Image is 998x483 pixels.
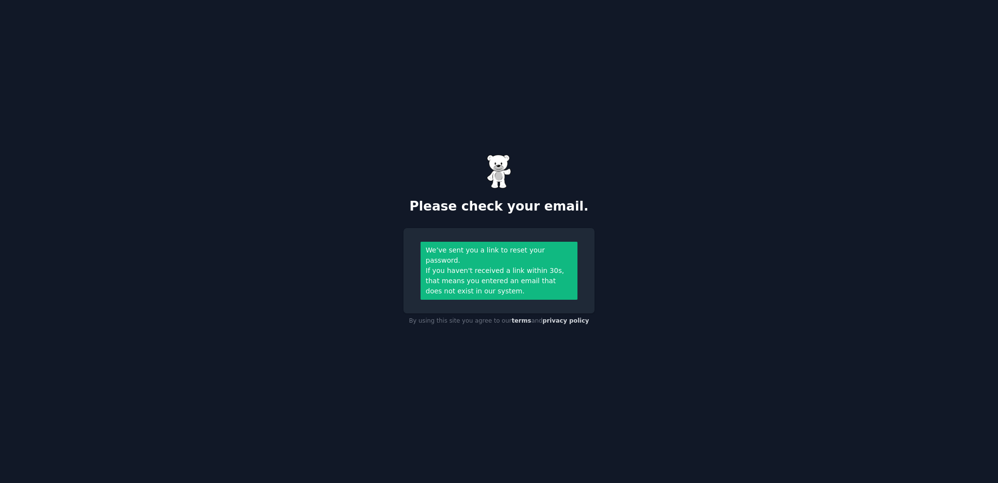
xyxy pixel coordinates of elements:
img: Gummy Bear [487,155,511,189]
div: By using this site you agree to our and [403,313,595,329]
a: privacy policy [542,317,589,324]
div: We’ve sent you a link to reset your password. [426,245,573,266]
div: If you haven't received a link within 30s, that means you entered an email that does not exist in... [426,266,573,296]
a: terms [512,317,531,324]
h2: Please check your email. [403,199,595,214]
